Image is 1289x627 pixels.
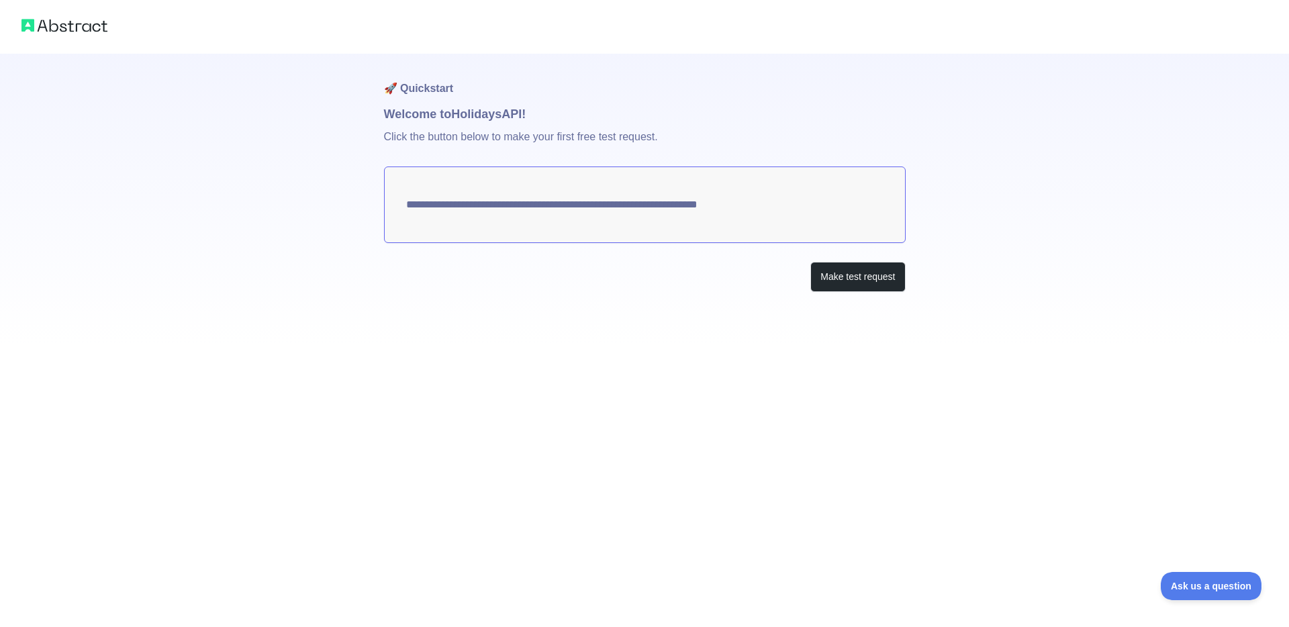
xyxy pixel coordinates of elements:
[21,16,107,35] img: Abstract logo
[1161,572,1262,600] iframe: Toggle Customer Support
[384,124,906,166] p: Click the button below to make your first free test request.
[810,262,905,292] button: Make test request
[384,105,906,124] h1: Welcome to Holidays API!
[384,54,906,105] h1: 🚀 Quickstart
